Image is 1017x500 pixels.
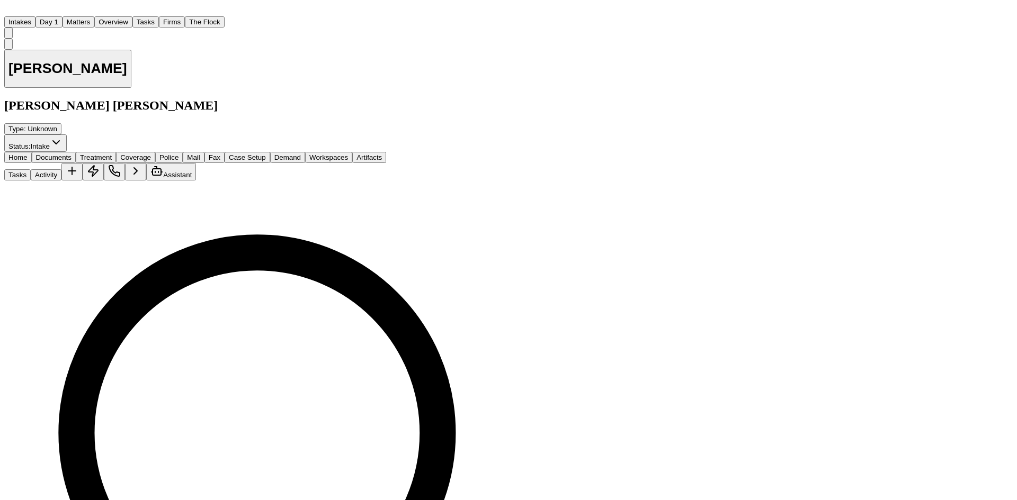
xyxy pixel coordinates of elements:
[187,153,200,161] span: Mail
[4,4,17,14] img: Finch Logo
[31,142,50,150] span: Intake
[4,16,35,28] button: Intakes
[94,17,132,26] a: Overview
[8,125,26,133] span: Type :
[159,17,185,26] a: Firms
[4,98,582,113] h2: [PERSON_NAME] [PERSON_NAME]
[229,153,266,161] span: Case Setup
[4,50,131,88] button: Edit matter name
[132,17,159,26] a: Tasks
[36,153,72,161] span: Documents
[309,153,348,161] span: Workspaces
[28,125,57,133] span: Unknown
[159,16,185,28] button: Firms
[35,17,63,26] a: Day 1
[163,171,192,179] span: Assistant
[4,123,61,134] button: Edit Type: Unknown
[274,153,301,161] span: Demand
[4,17,35,26] a: Intakes
[4,7,17,16] a: Home
[8,153,28,161] span: Home
[31,169,61,180] button: Activity
[8,142,31,150] span: Status:
[185,16,225,28] button: The Flock
[8,60,127,77] h1: [PERSON_NAME]
[209,153,220,161] span: Fax
[61,163,83,180] button: Add Task
[356,153,382,161] span: Artifacts
[132,16,159,28] button: Tasks
[83,163,104,180] button: Create Immediate Task
[4,169,31,180] button: Tasks
[94,16,132,28] button: Overview
[80,153,112,161] span: Treatment
[185,17,225,26] a: The Flock
[4,134,67,152] button: Change status from Intake
[35,16,63,28] button: Day 1
[4,39,13,50] button: Copy Matter ID
[63,16,94,28] button: Matters
[159,153,179,161] span: Police
[104,163,125,180] button: Make a Call
[63,17,94,26] a: Matters
[120,153,151,161] span: Coverage
[146,163,196,180] button: Assistant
